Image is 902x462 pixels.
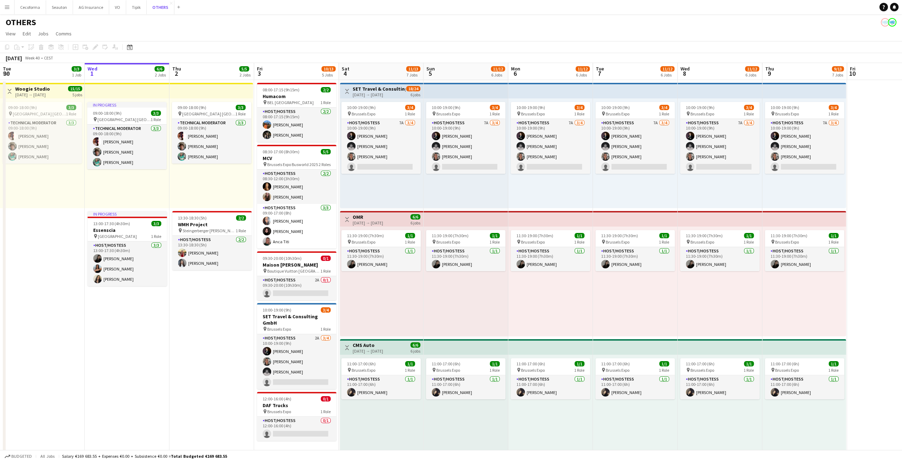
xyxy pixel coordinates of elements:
span: Fri [257,65,263,72]
span: Edit [23,30,31,37]
span: 1/1 [575,233,584,238]
span: 2 [171,69,181,78]
span: 10/13 [321,66,336,72]
span: 5/5 [321,149,331,154]
app-card-role: Host/Hostess1/111:00-17:00 (6h)[PERSON_NAME] [595,375,675,399]
span: Mon [511,65,520,72]
span: Brussels Expo Busworld 2025 [267,162,318,167]
app-job-card: 11:00-17:00 (6h)1/1 Brussels Expo1 RoleHost/Hostess1/111:00-17:00 (6h)[PERSON_NAME] [341,358,421,399]
app-card-role: Technical Moderator3/309:00-18:00 (9h)[PERSON_NAME][PERSON_NAME][PERSON_NAME] [87,125,167,169]
span: 11/12 [576,66,590,72]
span: 11/13 [406,66,420,72]
h3: OMR [353,214,383,220]
app-card-role: Host/Hostess1/111:30-19:00 (7h30m)[PERSON_NAME] [426,247,505,271]
span: Brussels Expo [352,239,375,245]
span: [GEOGRAPHIC_DATA] [GEOGRAPHIC_DATA] [97,117,151,122]
h1: OTHERS [6,17,36,28]
span: BEL [GEOGRAPHIC_DATA] [267,100,314,105]
app-job-card: 08:30-17:00 (8h30m)5/5MCV Brussels Expo Busworld 20252 RolesHost/Hostess2/208:30-12:00 (3h30m)[PE... [257,145,336,249]
app-job-card: 11:30-19:00 (7h30m)1/1 Brussels Expo1 RoleHost/Hostess1/111:30-19:00 (7h30m)[PERSON_NAME] [426,230,505,271]
span: Brussels Expo [521,239,545,245]
app-job-card: 11:00-17:00 (6h)1/1 Brussels Expo1 RoleHost/Hostess1/111:00-17:00 (6h)[PERSON_NAME] [426,358,505,399]
div: In progress [87,102,167,108]
app-job-card: In progress09:00-18:00 (9h)3/3 [GEOGRAPHIC_DATA] [GEOGRAPHIC_DATA]1 RoleTechnical Moderator3/309:... [87,102,167,169]
span: Tue [596,65,604,72]
span: 1 Role [151,234,161,239]
app-card-role: Host/Hostess1/111:30-19:00 (7h30m)[PERSON_NAME] [511,247,590,271]
button: OTHERS [147,0,174,14]
span: Brussels Expo [606,239,629,245]
span: 6 [510,69,520,78]
span: Brussels Expo [436,239,460,245]
div: 2 Jobs [240,72,251,78]
span: 1/1 [575,361,584,366]
div: 6 Jobs [576,72,589,78]
span: 1 Role [659,239,669,245]
app-card-role: Host/Hostess7A3/410:00-19:00 (9h)[PERSON_NAME][PERSON_NAME][PERSON_NAME] [595,119,675,174]
span: Total Budgeted €169 683.55 [171,454,227,459]
app-card-role: Host/Hostess7A3/410:00-19:00 (9h)[PERSON_NAME][PERSON_NAME][PERSON_NAME] [765,119,844,174]
span: 1 Role [405,239,415,245]
button: Tipik [126,0,147,14]
span: 10:00-19:00 (9h) [347,105,376,110]
h3: SET Travel & Consulting GmbH [257,313,336,326]
span: 11/12 [660,66,674,72]
div: 10:00-19:00 (9h)3/4 Brussels Expo1 RoleHost/Hostess7A3/410:00-19:00 (9h)[PERSON_NAME][PERSON_NAME... [341,102,421,174]
span: Thu [172,65,181,72]
span: 13:00-17:30 (4h30m) [93,221,130,226]
span: 2 Roles [319,162,331,167]
span: Budgeted [11,454,32,459]
span: Tue [3,65,11,72]
span: Brussels Expo [775,239,799,245]
app-card-role: Host/Hostess2/213:30-18:30 (5h)[PERSON_NAME][PERSON_NAME] [172,236,252,270]
app-job-card: 11:00-17:00 (6h)1/1 Brussels Expo1 RoleHost/Hostess1/111:00-17:00 (6h)[PERSON_NAME] [511,358,590,399]
app-card-role: Host/Hostess1/111:30-19:00 (7h30m)[PERSON_NAME] [765,247,844,271]
div: 6 jobs [410,91,420,97]
span: 15/15 [68,86,82,91]
span: 10:00-19:00 (9h) [516,105,545,110]
span: 12:00-16:00 (4h) [263,396,291,401]
div: 6 Jobs [745,72,759,78]
span: Brussels Expo [690,111,714,116]
span: 10:00-19:00 (9h) [686,105,715,110]
app-card-role: Host/Hostess1/111:00-17:00 (6h)[PERSON_NAME] [765,375,844,399]
app-job-card: 08:00-17:15 (9h15m)2/2Humacom BEL [GEOGRAPHIC_DATA]1 RoleHost/Hostess2/208:00-17:15 (9h15m)[PERSO... [257,83,336,142]
span: 0/1 [321,256,331,261]
span: 08:30-17:00 (8h30m) [263,149,299,154]
span: 08:00-17:15 (9h15m) [263,87,299,92]
span: Brussels Expo [606,367,629,373]
app-job-card: 11:30-19:00 (7h30m)1/1 Brussels Expo1 RoleHost/Hostess1/111:30-19:00 (7h30m)[PERSON_NAME] [765,230,844,271]
div: 11:00-17:00 (6h)1/1 Brussels Expo1 RoleHost/Hostess1/111:00-17:00 (6h)[PERSON_NAME] [765,358,844,399]
span: 1 Role [489,367,500,373]
span: Sun [426,65,435,72]
h3: WMH Project [172,221,252,228]
span: 1/1 [744,233,754,238]
app-card-role: Host/Hostess0/112:00-16:00 (4h) [257,417,336,441]
div: Salary €169 683.55 + Expenses €0.00 + Subsistence €0.00 = [62,454,227,459]
span: Brussels Expo [690,239,714,245]
div: In progress13:00-17:30 (4h30m)3/3Essenscia [GEOGRAPHIC_DATA]1 RoleHost/Hostess3/313:00-17:30 (4h3... [88,211,167,286]
div: 11:00-17:00 (6h)1/1 Brussels Expo1 RoleHost/Hostess1/111:00-17:00 (6h)[PERSON_NAME] [680,358,760,399]
app-card-role: Host/Hostess2/208:30-12:00 (3h30m)[PERSON_NAME][PERSON_NAME] [257,170,336,204]
span: 3/4 [321,307,331,313]
span: 11/12 [745,66,759,72]
app-card-role: Host/Hostess1/111:30-19:00 (7h30m)[PERSON_NAME] [595,247,675,271]
div: 6 Jobs [661,72,674,78]
span: 1/1 [744,361,754,366]
span: 11:00-17:00 (6h) [347,361,376,366]
span: 1 Role [405,367,415,373]
div: 5 jobs [72,91,82,97]
span: 1 Role [744,111,754,116]
span: 9 [764,69,774,78]
div: 11:30-19:00 (7h30m)1/1 Brussels Expo1 RoleHost/Hostess1/111:30-19:00 (7h30m)[PERSON_NAME] [511,230,590,271]
h3: DAF Trucks [257,402,336,409]
span: 3/4 [575,105,584,110]
span: 1 Role [574,239,584,245]
span: 6/6 [410,342,420,348]
app-card-role: Host/Hostess7A3/410:00-19:00 (9h)[PERSON_NAME][PERSON_NAME][PERSON_NAME] [426,119,505,174]
span: View [6,30,16,37]
span: 11:00-17:00 (6h) [686,361,715,366]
